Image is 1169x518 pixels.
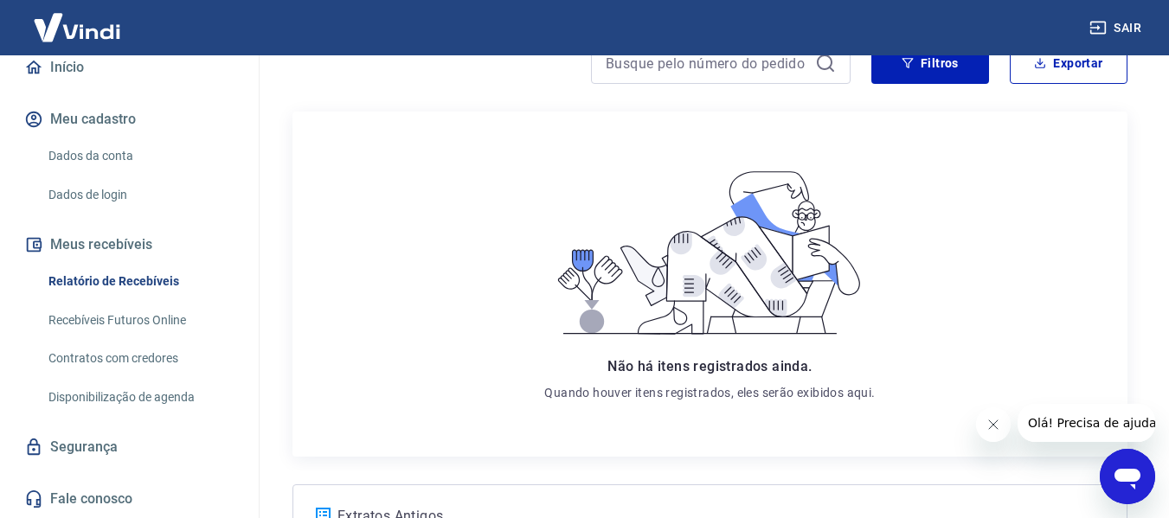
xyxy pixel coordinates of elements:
button: Meu cadastro [21,100,238,138]
iframe: Fechar mensagem [976,407,1011,442]
img: Vindi [21,1,133,54]
a: Início [21,48,238,86]
button: Exportar [1010,42,1127,84]
button: Filtros [871,42,989,84]
a: Segurança [21,428,238,466]
a: Fale conosco [21,480,238,518]
button: Sair [1086,12,1148,44]
button: Meus recebíveis [21,226,238,264]
a: Contratos com credores [42,341,238,376]
p: Quando houver itens registrados, eles serão exibidos aqui. [544,384,875,401]
a: Relatório de Recebíveis [42,264,238,299]
a: Recebíveis Futuros Online [42,303,238,338]
input: Busque pelo número do pedido [606,50,808,76]
iframe: Mensagem da empresa [1018,404,1155,442]
a: Disponibilização de agenda [42,380,238,415]
a: Dados de login [42,177,238,213]
iframe: Botão para abrir a janela de mensagens [1100,449,1155,504]
span: Olá! Precisa de ajuda? [10,12,145,26]
a: Dados da conta [42,138,238,174]
span: Não há itens registrados ainda. [607,358,812,374]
